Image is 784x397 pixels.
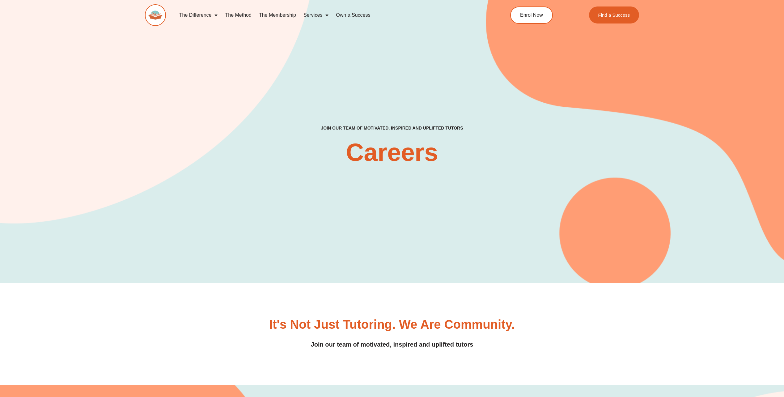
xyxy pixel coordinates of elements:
[598,13,630,17] span: Find a Success
[520,13,543,18] span: Enrol Now
[176,8,482,22] nav: Menu
[175,340,610,349] h4: Join our team of motivated, inspired and uplifted tutors
[319,126,465,131] h4: Join our team of motivated, inspired and uplifted tutors​
[510,6,553,24] a: Enrol Now
[300,8,332,22] a: Services
[332,8,374,22] a: Own a Success
[176,8,222,22] a: The Difference
[255,8,300,22] a: The Membership
[589,6,639,23] a: Find a Success
[280,140,504,165] h2: Careers
[269,318,515,331] h3: It's Not Just Tutoring. We are Community.
[221,8,255,22] a: The Method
